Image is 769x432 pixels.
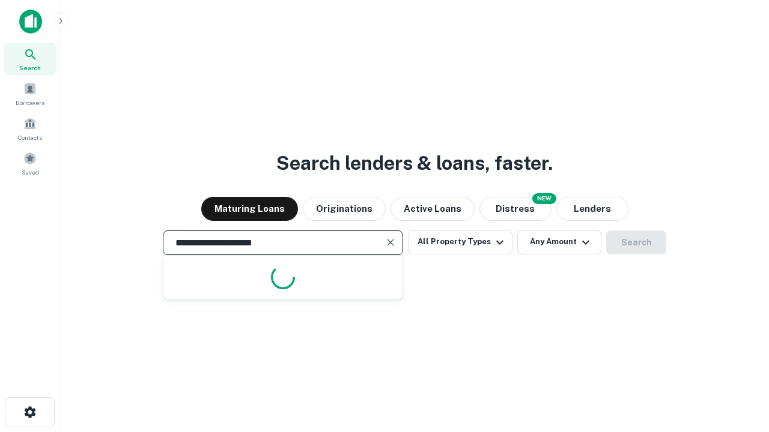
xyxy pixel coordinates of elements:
div: NEW [532,193,556,204]
span: Search [19,63,41,73]
span: Saved [22,167,39,177]
button: Any Amount [517,230,601,254]
a: Search [4,43,56,75]
iframe: Chat Widget [709,336,769,394]
img: capitalize-icon.png [19,10,42,34]
button: All Property Types [408,230,512,254]
button: Search distressed loans with lien and other non-mortgage details. [479,197,552,221]
a: Borrowers [4,77,56,110]
button: Active Loans [391,197,475,221]
span: Borrowers [16,98,44,107]
button: Lenders [556,197,628,221]
a: Saved [4,147,56,179]
a: Contacts [4,112,56,145]
button: Originations [303,197,386,221]
button: Maturing Loans [201,197,298,221]
h3: Search lenders & loans, faster. [276,149,553,178]
span: Contacts [18,133,42,142]
button: Clear [382,234,399,251]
